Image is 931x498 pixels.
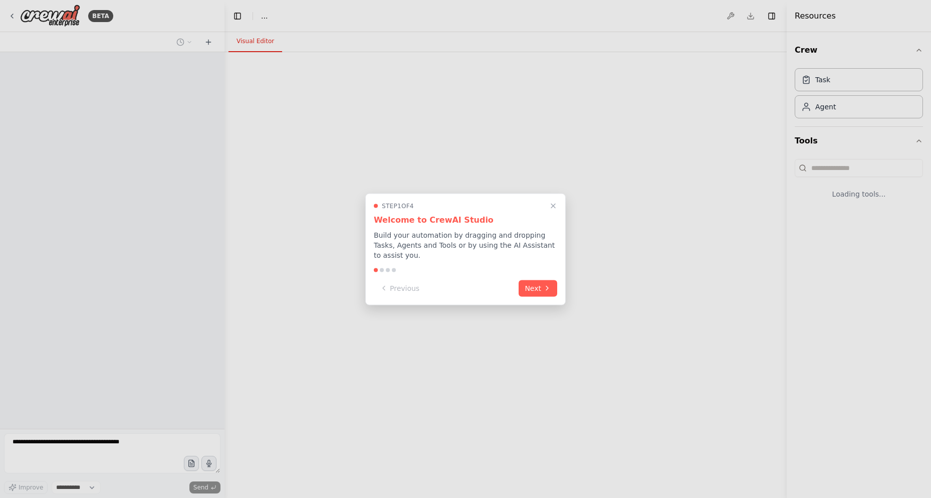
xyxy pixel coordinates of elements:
button: Hide left sidebar [230,9,245,23]
button: Next [519,280,557,296]
button: Close walkthrough [547,200,559,212]
button: Previous [374,280,425,296]
p: Build your automation by dragging and dropping Tasks, Agents and Tools or by using the AI Assista... [374,230,557,260]
h3: Welcome to CrewAI Studio [374,214,557,226]
span: Step 1 of 4 [382,202,414,210]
